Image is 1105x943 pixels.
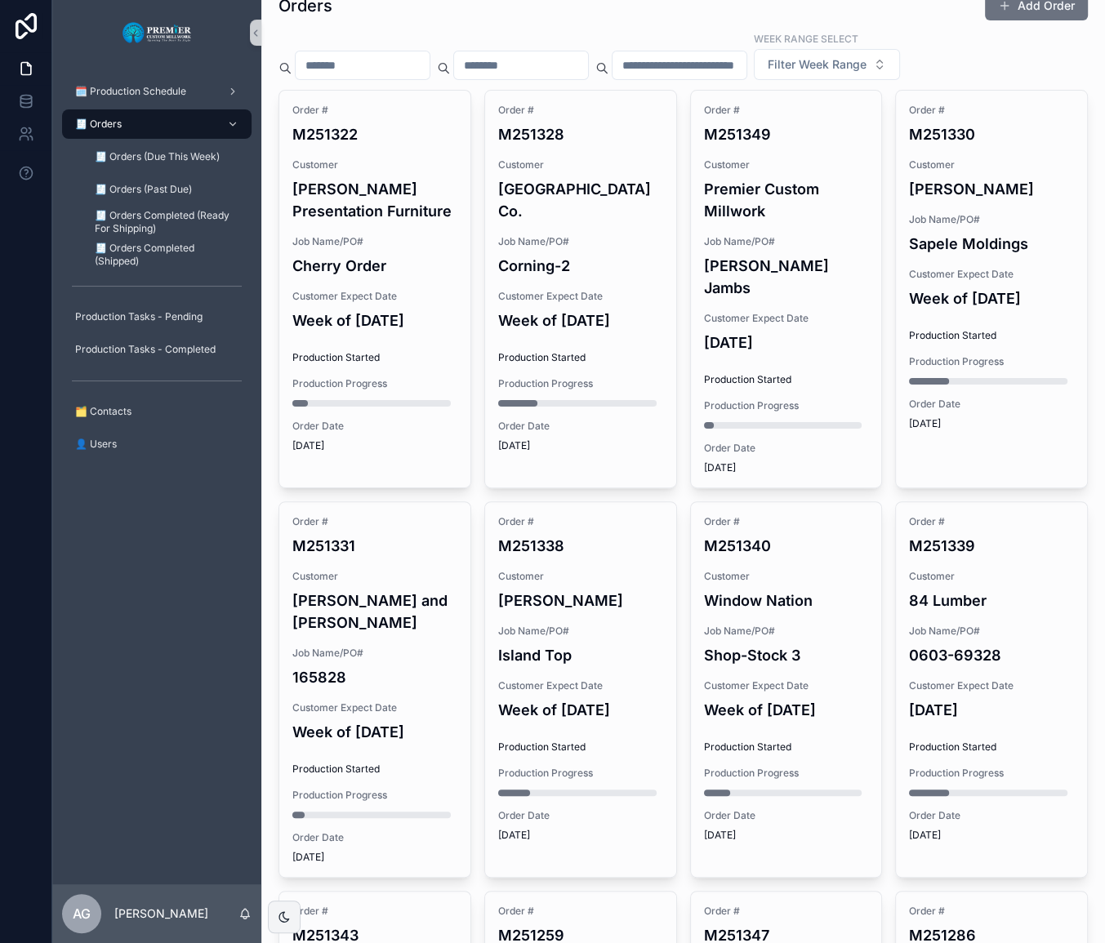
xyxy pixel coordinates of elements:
span: Order Date [498,809,663,822]
span: Customer [704,570,869,583]
h4: Window Nation [704,589,869,612]
span: Order # [704,104,869,117]
span: Order # [498,104,663,117]
span: Job Name/PO# [909,625,1074,638]
span: Order # [292,104,457,117]
span: Order # [704,905,869,918]
h4: Week of [DATE] [498,699,663,721]
span: Job Name/PO# [704,625,869,638]
span: [DATE] [498,439,663,452]
span: Customer Expect Date [498,679,663,692]
h4: M251322 [292,123,457,145]
span: Order # [909,905,1074,918]
h4: Week of [DATE] [704,699,869,721]
h4: [PERSON_NAME] [498,589,663,612]
label: Week Range Select [754,31,858,46]
h4: Week of [DATE] [292,721,457,743]
span: Production Started [909,329,1074,342]
a: Production Tasks - Completed [62,335,252,364]
span: Order # [292,515,457,528]
span: Order Date [909,809,1074,822]
h4: [DATE] [704,331,869,354]
span: Production Started [292,763,457,776]
span: Production Progress [909,355,1074,368]
a: 🧾 Orders Completed (Ready For Shipping) [82,207,252,237]
h4: M251328 [498,123,663,145]
span: Customer Expect Date [909,268,1074,281]
button: Select Button [754,49,900,80]
a: 🧾 Orders Completed (Shipped) [82,240,252,269]
span: Customer Expect Date [292,290,457,303]
span: Order Date [498,420,663,433]
a: Order #M251338Customer[PERSON_NAME]Job Name/PO#Island TopCustomer Expect DateWeek of [DATE]Produc... [484,501,677,878]
span: Customer [909,158,1074,171]
span: Order Date [704,442,869,455]
a: Order #M251330Customer[PERSON_NAME]Job Name/PO#Sapele MoldingsCustomer Expect DateWeek of [DATE]P... [895,90,1088,488]
span: Order # [704,515,869,528]
span: [DATE] [292,851,457,864]
h4: [PERSON_NAME] [909,178,1074,200]
h4: Premier Custom Millwork [704,178,869,222]
span: Order # [909,104,1074,117]
h4: Week of [DATE] [292,309,457,331]
span: Job Name/PO# [498,235,663,248]
span: Production Progress [704,399,869,412]
a: 🗂️ Contacts [62,397,252,426]
span: Customer Expect Date [292,701,457,714]
h4: M251349 [704,123,869,145]
span: 🧾 Orders (Past Due) [95,183,192,196]
span: Order # [909,515,1074,528]
span: Production Tasks - Completed [75,343,216,356]
span: Job Name/PO# [704,235,869,248]
span: 🧾 Orders Completed (Ready For Shipping) [95,209,235,235]
span: Order Date [292,420,457,433]
span: Production Started [498,351,663,364]
a: Order #M251331Customer[PERSON_NAME] and [PERSON_NAME]Job Name/PO#165828Customer Expect DateWeek o... [278,501,471,878]
a: Order #M251339Customer84 LumberJob Name/PO#0603-69328Customer Expect Date[DATE]Production Started... [895,501,1088,878]
span: Production Progress [292,789,457,802]
span: Filter Week Range [768,56,867,73]
span: Order Date [704,809,869,822]
p: [PERSON_NAME] [114,905,208,922]
span: AG [73,904,91,923]
span: Customer Expect Date [704,312,869,325]
span: Job Name/PO# [292,235,457,248]
span: Production Started [498,741,663,754]
h4: Week of [DATE] [909,287,1074,309]
img: App logo [122,20,193,46]
span: [DATE] [704,461,869,474]
span: [DATE] [909,829,1074,842]
a: Order #M251349CustomerPremier Custom MillworkJob Name/PO#[PERSON_NAME] JambsCustomer Expect Date[... [690,90,883,488]
span: 🗓️ Production Schedule [75,85,186,98]
span: Customer [292,570,457,583]
div: scrollable content [52,65,261,480]
span: Job Name/PO# [909,213,1074,226]
span: Customer [498,158,663,171]
span: Customer [498,570,663,583]
span: Job Name/PO# [292,647,457,660]
span: [DATE] [498,829,663,842]
span: Production Progress [704,767,869,780]
h4: M251330 [909,123,1074,145]
span: Production Progress [498,377,663,390]
span: Order Date [292,831,457,844]
span: 🗂️ Contacts [75,405,131,418]
h4: Corning-2 [498,255,663,277]
h4: [PERSON_NAME] and [PERSON_NAME] [292,589,457,634]
span: Production Progress [292,377,457,390]
span: Production Started [704,373,869,386]
h4: M251340 [704,535,869,557]
span: Production Started [704,741,869,754]
h4: 165828 [292,666,457,688]
span: Customer [909,570,1074,583]
a: 🧾 Orders [62,109,252,139]
span: Production Started [292,351,457,364]
span: Production Tasks - Pending [75,310,203,323]
h4: [DATE] [909,699,1074,721]
span: Order # [292,905,457,918]
h4: Island Top [498,644,663,666]
span: Production Started [909,741,1074,754]
h4: M251339 [909,535,1074,557]
h4: 84 Lumber [909,589,1074,612]
a: Production Tasks - Pending [62,302,252,331]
